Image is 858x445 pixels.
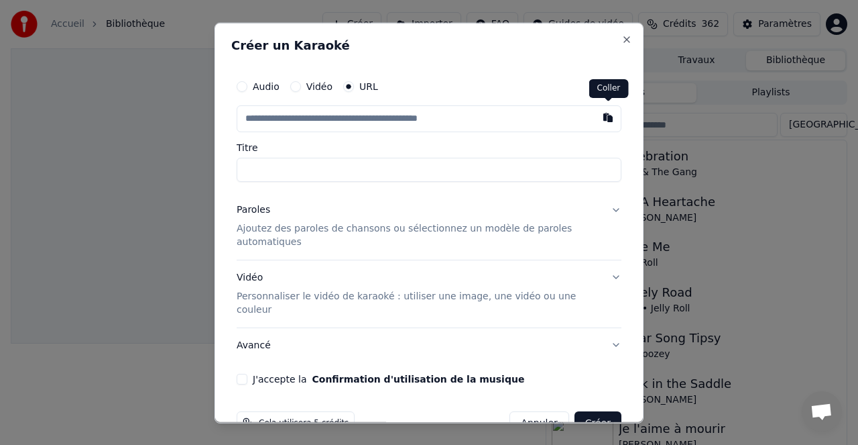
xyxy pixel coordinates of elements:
button: Créer [574,411,621,435]
p: Personnaliser le vidéo de karaoké : utiliser une image, une vidéo ou une couleur [237,289,600,316]
div: Paroles [237,203,270,216]
label: Titre [237,142,621,152]
span: Cela utilisera 5 crédits [259,417,349,428]
button: VidéoPersonnaliser le vidéo de karaoké : utiliser une image, une vidéo ou une couleur [237,260,621,327]
label: Audio [253,81,280,91]
h2: Créer un Karaoké [231,39,627,51]
div: Coller [589,79,629,98]
button: Avancé [237,328,621,362]
div: Vidéo [237,270,600,316]
button: ParolesAjoutez des paroles de chansons ou sélectionnez un modèle de paroles automatiques [237,192,621,259]
label: J'accepte la [253,374,524,383]
label: URL [359,81,378,91]
button: J'accepte la [312,374,524,383]
p: Ajoutez des paroles de chansons ou sélectionnez un modèle de paroles automatiques [237,221,600,248]
button: Annuler [509,411,568,435]
label: Vidéo [306,81,332,91]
